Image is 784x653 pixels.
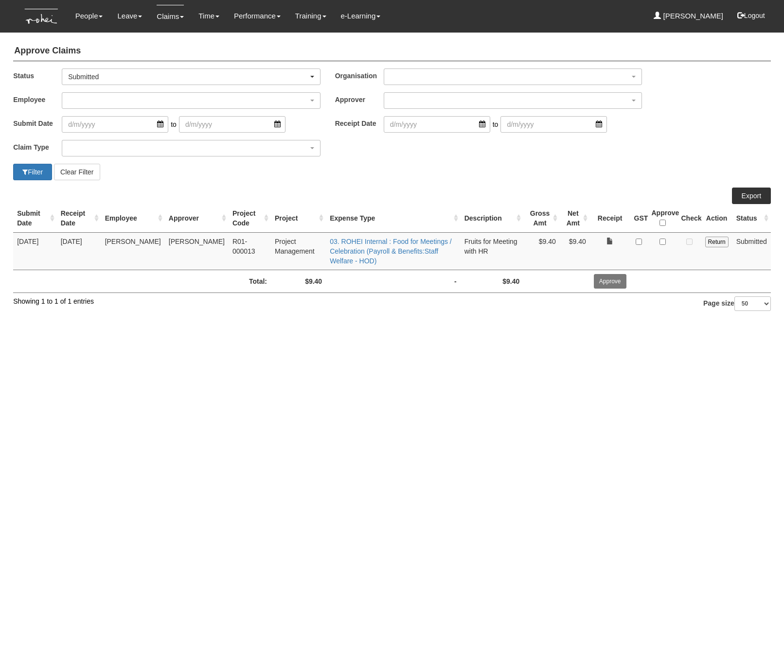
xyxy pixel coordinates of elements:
td: Submitted [732,232,771,270]
td: Project Management [271,232,326,270]
label: Approver [335,92,384,106]
th: Expense Type : activate to sort column ascending [326,204,461,233]
th: Action [701,204,732,233]
td: [PERSON_NAME] [165,232,229,270]
td: - [326,270,461,292]
th: Status : activate to sort column ascending [732,204,771,233]
label: Claim Type [13,140,62,154]
td: Fruits for Meeting with HR [461,232,524,270]
input: d/m/yyyy [500,116,607,133]
div: Submitted [68,72,308,82]
a: Leave [117,5,142,27]
th: Net Amt : activate to sort column ascending [560,204,590,233]
th: Project Code : activate to sort column ascending [229,204,271,233]
a: 03. ROHEI Internal : Food for Meetings / Celebration (Payroll & Benefits:Staff Welfare - HOD) [330,238,452,265]
th: Receipt Date : activate to sort column ascending [57,204,101,233]
label: Submit Date [13,116,62,130]
button: Filter [13,164,52,180]
input: d/m/yyyy [384,116,490,133]
th: Gross Amt : activate to sort column ascending [523,204,559,233]
label: Status [13,69,62,83]
label: Organisation [335,69,384,83]
input: Return [705,237,729,247]
a: Claims [157,5,184,28]
span: to [490,116,501,133]
th: Description : activate to sort column ascending [461,204,524,233]
a: Export [732,188,771,204]
label: Employee [13,92,62,106]
td: $9.40 [461,270,524,292]
td: [DATE] [57,232,101,270]
td: Total: [101,270,271,292]
label: Page size [703,296,771,311]
th: Approver : activate to sort column ascending [165,204,229,233]
input: d/m/yyyy [62,116,168,133]
th: GST [630,204,648,233]
td: $9.40 [271,270,326,292]
label: Receipt Date [335,116,384,130]
input: Approve [594,274,626,289]
td: [PERSON_NAME] [101,232,165,270]
button: Clear Filter [54,164,100,180]
a: [PERSON_NAME] [654,5,723,27]
button: Logout [731,4,772,27]
td: R01-000013 [229,232,271,270]
td: [DATE] [13,232,56,270]
span: to [168,116,179,133]
th: Receipt [590,204,630,233]
th: Check [677,204,701,233]
a: People [75,5,103,27]
th: Project : activate to sort column ascending [271,204,326,233]
iframe: chat widget [743,614,774,643]
th: Employee : activate to sort column ascending [101,204,165,233]
a: Training [295,5,326,27]
input: d/m/yyyy [179,116,285,133]
h4: Approve Claims [13,41,771,61]
a: Performance [234,5,281,27]
th: Approve [648,204,677,233]
select: Page size [734,296,771,311]
th: Submit Date : activate to sort column ascending [13,204,56,233]
a: e-Learning [341,5,381,27]
td: $9.40 [560,232,590,270]
td: $9.40 [523,232,559,270]
button: Submitted [62,69,321,85]
a: Time [198,5,219,27]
